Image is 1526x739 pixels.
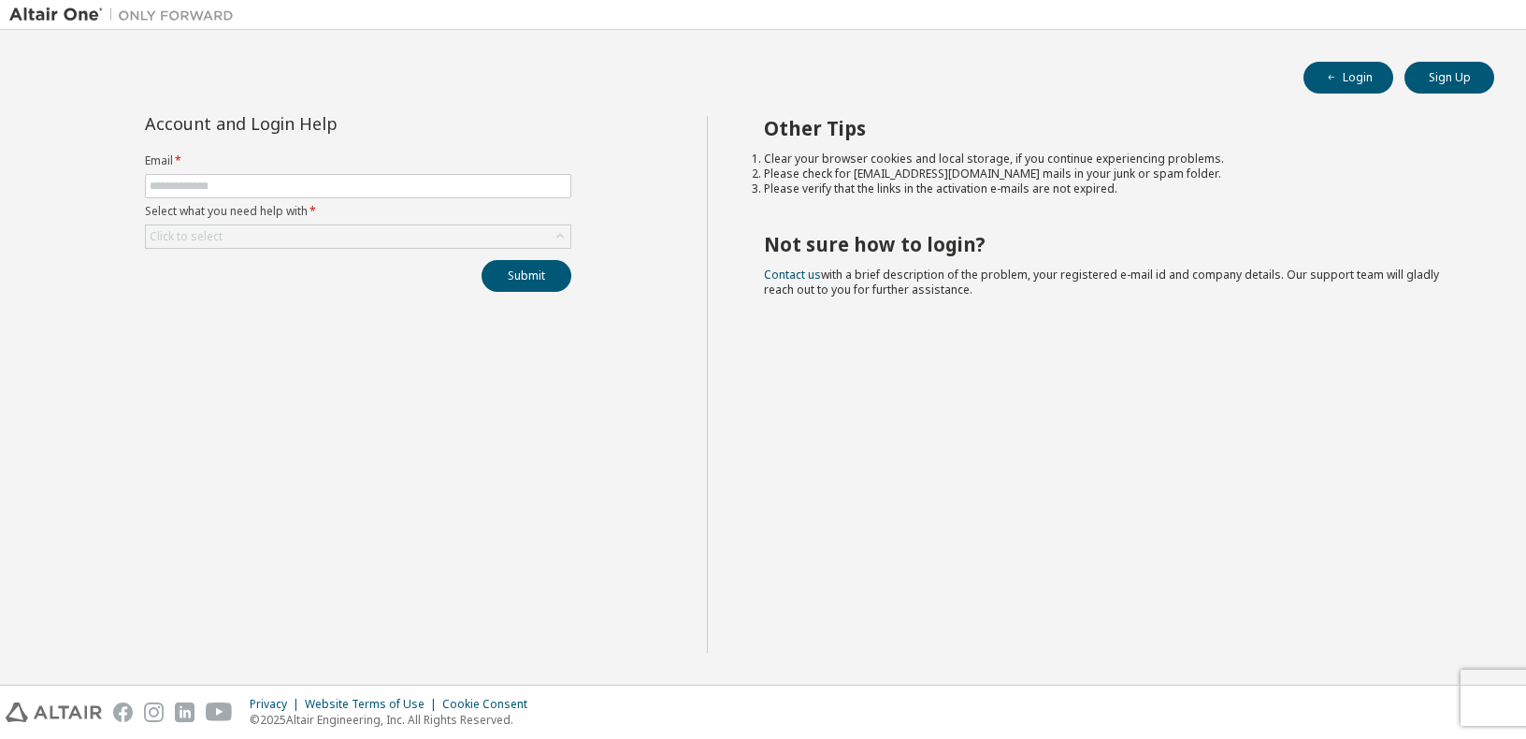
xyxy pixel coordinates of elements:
[442,697,539,712] div: Cookie Consent
[764,267,821,283] a: Contact us
[146,225,570,248] div: Click to select
[764,181,1461,196] li: Please verify that the links in the activation e-mails are not expired.
[482,260,571,292] button: Submit
[250,697,305,712] div: Privacy
[113,703,133,722] img: facebook.svg
[145,153,571,168] label: Email
[145,204,571,219] label: Select what you need help with
[764,232,1461,256] h2: Not sure how to login?
[250,712,539,728] p: © 2025 Altair Engineering, Inc. All Rights Reserved.
[764,116,1461,140] h2: Other Tips
[144,703,164,722] img: instagram.svg
[6,703,102,722] img: altair_logo.svg
[145,116,486,131] div: Account and Login Help
[206,703,233,722] img: youtube.svg
[764,267,1439,297] span: with a brief description of the problem, your registered e-mail id and company details. Our suppo...
[9,6,243,24] img: Altair One
[1404,62,1494,94] button: Sign Up
[764,152,1461,167] li: Clear your browser cookies and local storage, if you continue experiencing problems.
[175,703,194,722] img: linkedin.svg
[1303,62,1393,94] button: Login
[764,167,1461,181] li: Please check for [EMAIL_ADDRESS][DOMAIN_NAME] mails in your junk or spam folder.
[305,697,442,712] div: Website Terms of Use
[150,229,223,244] div: Click to select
